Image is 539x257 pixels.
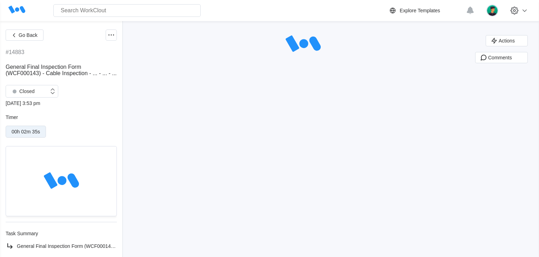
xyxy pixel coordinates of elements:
a: General Final Inspection Form (WCF000143) - Cable Inspection - ... - ... - ... - ... [6,242,117,250]
div: [DATE] 3:53 pm [6,100,117,106]
a: Explore Templates [388,6,463,15]
div: Timer [6,114,117,120]
span: Comments [488,55,512,60]
div: Closed [9,86,35,96]
img: user.png [486,5,498,17]
span: General Final Inspection Form (WCF000143) - Cable Inspection - ... - ... - ... [6,64,117,76]
div: Explore Templates [400,8,440,13]
div: Task Summary [6,231,117,236]
span: General Final Inspection Form (WCF000143) - Cable Inspection - ... - ... - ... - ... [17,243,190,249]
button: Comments [475,52,528,63]
span: Go Back [19,33,38,38]
button: Go Back [6,29,44,41]
button: Actions [486,35,528,46]
div: #14883 [6,49,24,55]
span: Actions [499,38,515,43]
div: 00h 02m 35s [12,129,40,134]
input: Search WorkClout [53,4,201,17]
